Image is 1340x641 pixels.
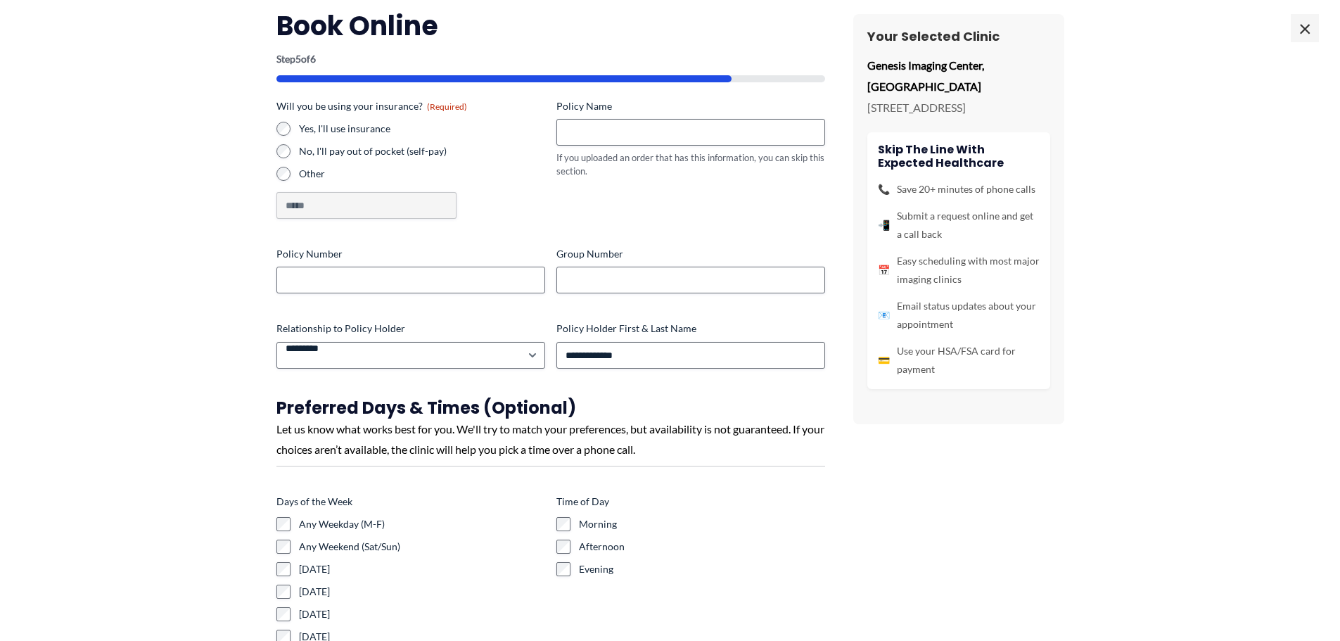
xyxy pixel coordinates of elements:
[878,351,890,369] span: 💳
[276,322,545,336] label: Relationship to Policy Holder
[579,517,825,531] label: Morning
[556,247,825,261] label: Group Number
[878,297,1040,334] li: Email status updates about your appointment
[556,99,825,113] label: Policy Name
[878,252,1040,288] li: Easy scheduling with most major imaging clinics
[276,54,825,64] p: Step of
[295,53,301,65] span: 5
[299,540,545,554] label: Any Weekend (Sat/Sun)
[276,192,457,219] input: Other Choice, please specify
[867,55,1050,96] p: Genesis Imaging Center, [GEOGRAPHIC_DATA]
[878,207,1040,243] li: Submit a request online and get a call back
[299,517,545,531] label: Any Weekday (M-F)
[299,167,545,181] label: Other
[878,216,890,234] span: 📲
[878,180,1040,198] li: Save 20+ minutes of phone calls
[276,8,825,43] h2: Book Online
[276,419,825,460] div: Let us know what works best for you. We'll try to match your preferences, but availability is not...
[276,495,352,509] legend: Days of the Week
[867,28,1050,44] h3: Your Selected Clinic
[878,261,890,279] span: 📅
[867,97,1050,118] p: [STREET_ADDRESS]
[556,495,609,509] legend: Time of Day
[556,151,825,177] div: If you uploaded an order that has this information, you can skip this section.
[299,122,545,136] label: Yes, I'll use insurance
[276,99,467,113] legend: Will you be using your insurance?
[276,397,825,419] h3: Preferred Days & Times (Optional)
[878,306,890,324] span: 📧
[1291,14,1319,42] span: ×
[310,53,316,65] span: 6
[556,322,825,336] label: Policy Holder First & Last Name
[276,247,545,261] label: Policy Number
[878,143,1040,170] h4: Skip the line with Expected Healthcare
[878,180,890,198] span: 📞
[299,562,545,576] label: [DATE]
[878,342,1040,379] li: Use your HSA/FSA card for payment
[579,562,825,576] label: Evening
[299,144,545,158] label: No, I'll pay out of pocket (self-pay)
[427,101,467,112] span: (Required)
[299,585,545,599] label: [DATE]
[299,607,545,621] label: [DATE]
[579,540,825,554] label: Afternoon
